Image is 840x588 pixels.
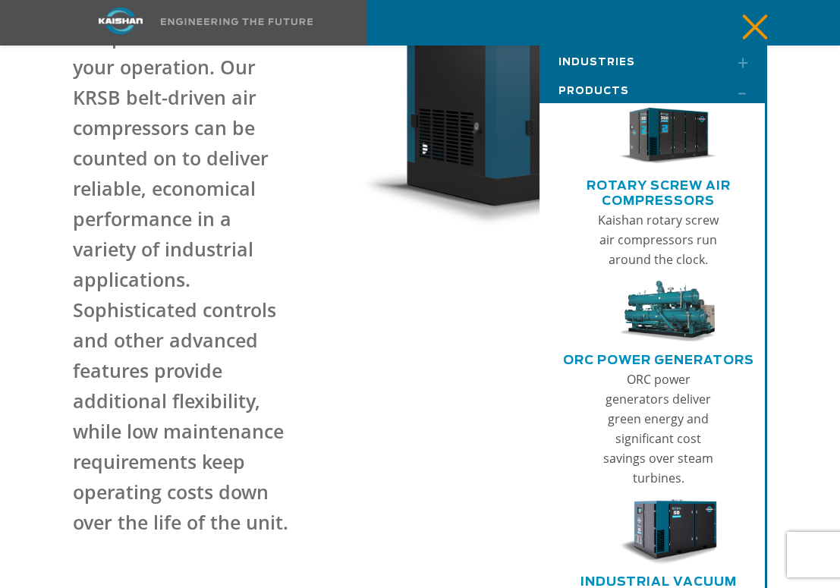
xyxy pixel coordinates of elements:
span: Industries [558,58,635,68]
a: mobile menu [731,10,757,36]
img: thumb-ORC-Power-Generators [618,281,717,342]
p: ORC power generators deliver green energy and significant cost savings over steam turbines. [594,369,723,488]
a: Toggle submenu [718,74,756,108]
a: Industries [540,46,767,74]
a: Rotary Screw Air Compressors [555,178,763,210]
img: thumb-Industrial-Vacuum-Pumps [618,499,717,565]
img: thumb-Rotary-Screw-Air-Compressors [618,103,717,169]
a: Products [540,74,767,103]
p: Kaishan rotary screw air compressors run around the clock. [594,210,723,269]
img: Engineering the future [161,18,313,25]
a: Toggle submenu [718,46,756,79]
span: Products [558,86,629,96]
img: kaishan logo [64,8,178,34]
a: ORC Power Generators [563,353,754,369]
